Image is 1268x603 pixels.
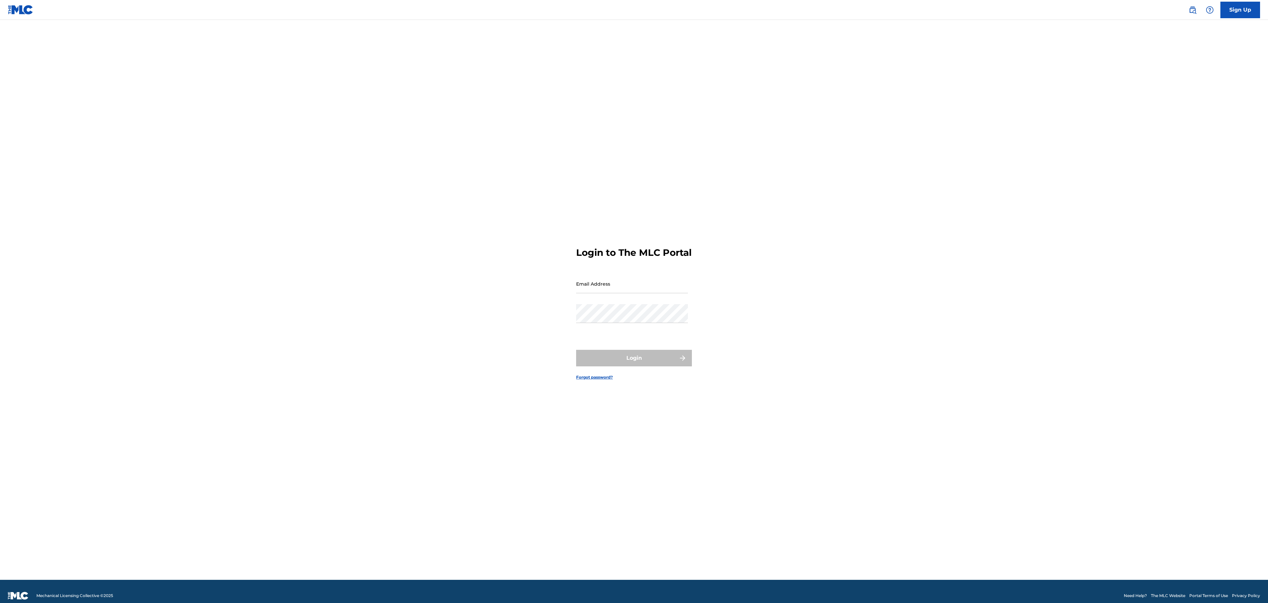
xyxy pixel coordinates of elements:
a: Public Search [1186,3,1199,17]
a: The MLC Website [1151,593,1185,599]
div: Help [1203,3,1216,17]
a: Privacy Policy [1232,593,1260,599]
img: search [1189,6,1197,14]
img: help [1206,6,1214,14]
a: Need Help? [1124,593,1147,599]
a: Portal Terms of Use [1189,593,1228,599]
h3: Login to The MLC Portal [576,247,692,258]
img: logo [8,592,28,600]
a: Sign Up [1220,2,1260,18]
span: Mechanical Licensing Collective © 2025 [36,593,113,599]
a: Forgot password? [576,374,613,380]
img: MLC Logo [8,5,33,15]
